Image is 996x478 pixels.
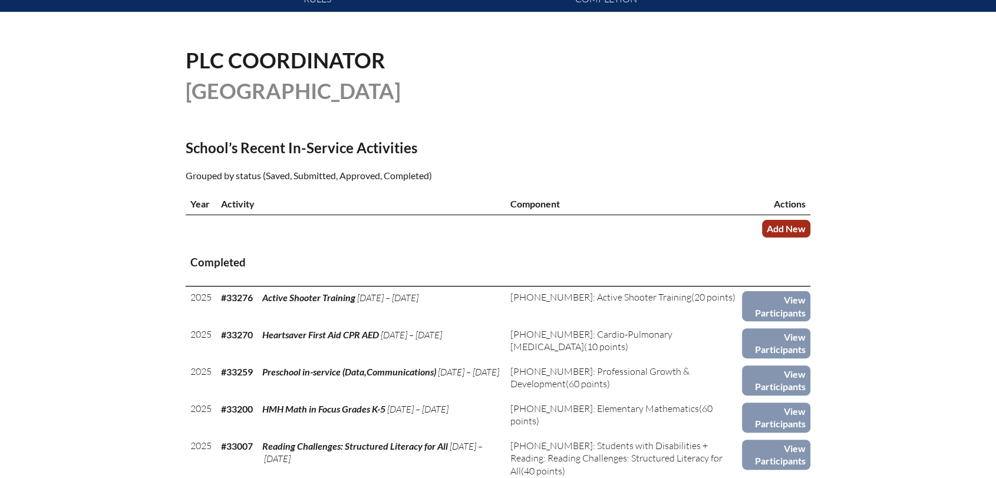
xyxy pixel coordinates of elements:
[186,168,601,183] p: Grouped by status (Saved, Submitted, Approved, Completed)
[216,193,506,215] th: Activity
[221,440,253,451] b: #33007
[742,365,810,395] a: View Participants
[221,292,253,303] b: #33276
[186,78,401,104] span: [GEOGRAPHIC_DATA]
[262,403,385,414] span: HMH Math in Focus Grades K-5
[506,398,742,435] td: (60 points)
[506,361,742,398] td: (60 points)
[262,292,355,303] span: Active Shooter Training
[262,440,448,451] span: Reading Challenges: Structured Literacy for All
[186,324,216,361] td: 2025
[186,47,385,73] span: PLC Coordinator
[186,286,216,324] td: 2025
[438,366,499,378] span: [DATE] – [DATE]
[506,286,742,324] td: (20 points)
[186,139,601,156] h2: School’s Recent In-Service Activities
[510,291,691,303] span: [PHONE_NUMBER]: Active Shooter Training
[742,193,810,215] th: Actions
[742,291,810,321] a: View Participants
[510,403,699,414] span: [PHONE_NUMBER]: Elementary Mathematics
[357,292,418,304] span: [DATE] – [DATE]
[186,398,216,435] td: 2025
[387,403,448,415] span: [DATE] – [DATE]
[262,366,436,377] span: Preschool in-service (Data,Communications)
[742,440,810,470] a: View Participants
[186,361,216,398] td: 2025
[190,255,806,270] h3: Completed
[262,440,483,464] span: [DATE] – [DATE]
[742,403,810,433] a: View Participants
[762,220,810,237] a: Add New
[221,329,253,340] b: #33270
[186,193,216,215] th: Year
[506,324,742,361] td: (10 points)
[221,403,253,414] b: #33200
[262,329,379,340] span: Heartsaver First Aid CPR AED
[381,329,442,341] span: [DATE] – [DATE]
[742,328,810,358] a: View Participants
[510,440,723,477] span: [PHONE_NUMBER]: Students with Disabilities + Reading: Reading Challenges: Structured Literacy for...
[510,365,690,390] span: [PHONE_NUMBER]: Professional Growth & Development
[506,193,742,215] th: Component
[221,366,253,377] b: #33259
[510,328,672,352] span: [PHONE_NUMBER]: Cardio-Pulmonary [MEDICAL_DATA]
